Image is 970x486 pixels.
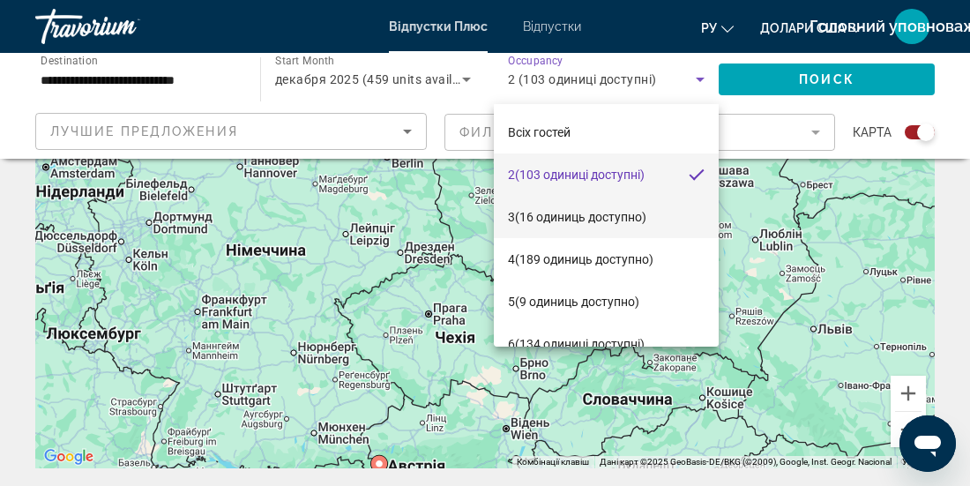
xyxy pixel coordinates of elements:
font: 6 [508,337,515,351]
font: (134 одиниці доступні) [515,337,645,351]
font: 4 [508,252,515,266]
font: (103 одиниці доступні) [515,168,645,182]
font: (16 одиниць доступно) [515,210,646,224]
font: 5 [508,295,515,309]
font: 2 [508,168,515,182]
font: (9 одиниць доступно) [515,295,639,309]
font: (189 одиниць доступно) [515,252,653,266]
font: Всіх гостей [508,125,571,139]
font: 3 [508,210,515,224]
iframe: Кнопка для запуску вікна повідомлення [899,415,956,472]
